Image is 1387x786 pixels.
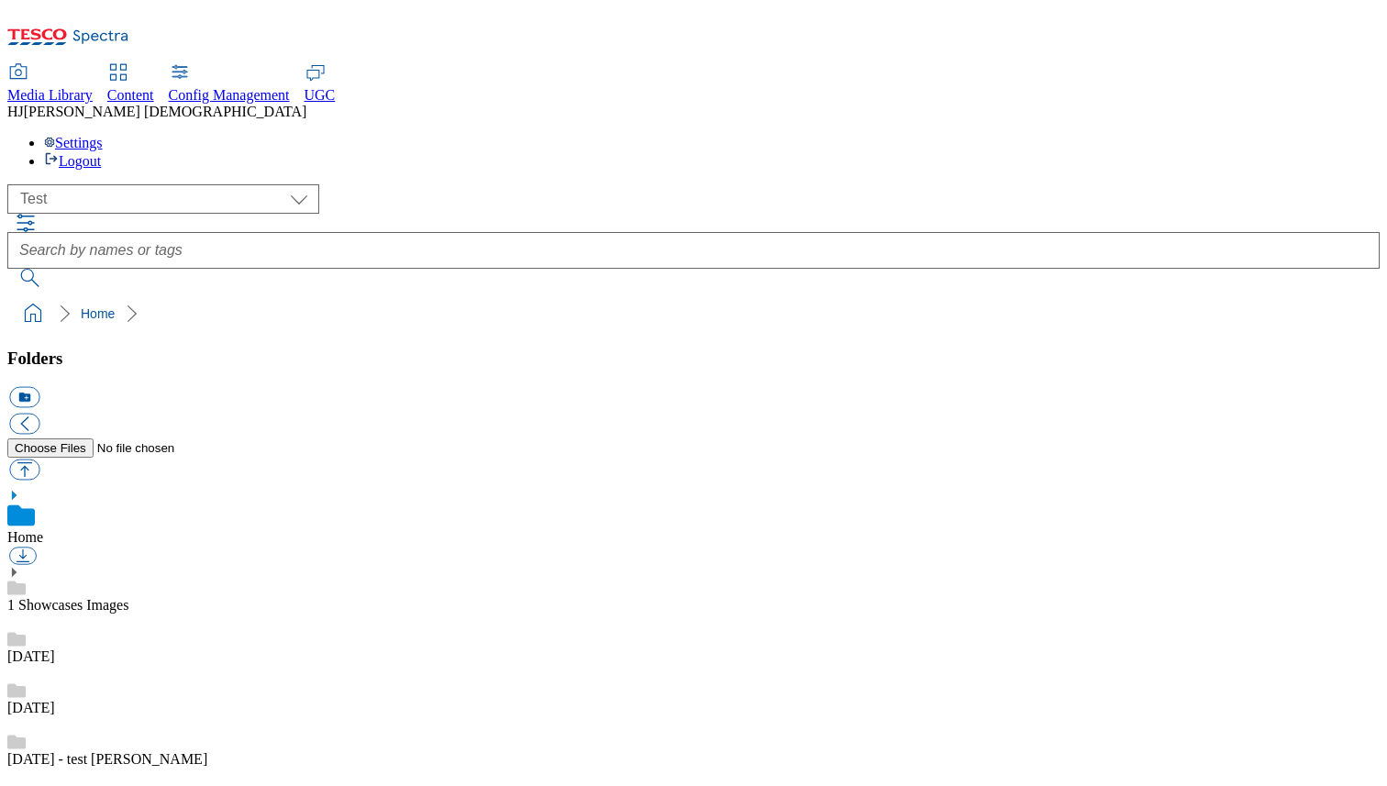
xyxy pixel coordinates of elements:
a: Home [7,529,43,545]
a: [DATE] - test [PERSON_NAME] [7,751,207,767]
a: Media Library [7,65,93,104]
span: [PERSON_NAME] [DEMOGRAPHIC_DATA] [24,104,307,119]
h3: Folders [7,349,1380,369]
input: Search by names or tags [7,232,1380,269]
span: HJ [7,104,24,119]
span: Config Management [169,87,290,103]
span: UGC [305,87,336,103]
a: 1 Showcases Images [7,597,128,613]
a: Config Management [169,65,290,104]
span: Media Library [7,87,93,103]
a: Home [81,306,115,321]
a: UGC [305,65,336,104]
span: Content [107,87,154,103]
a: home [18,299,48,328]
nav: breadcrumb [7,296,1380,331]
a: [DATE] [7,648,55,664]
a: Content [107,65,154,104]
a: Logout [44,153,101,169]
a: Settings [44,135,103,150]
a: [DATE] [7,700,55,715]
